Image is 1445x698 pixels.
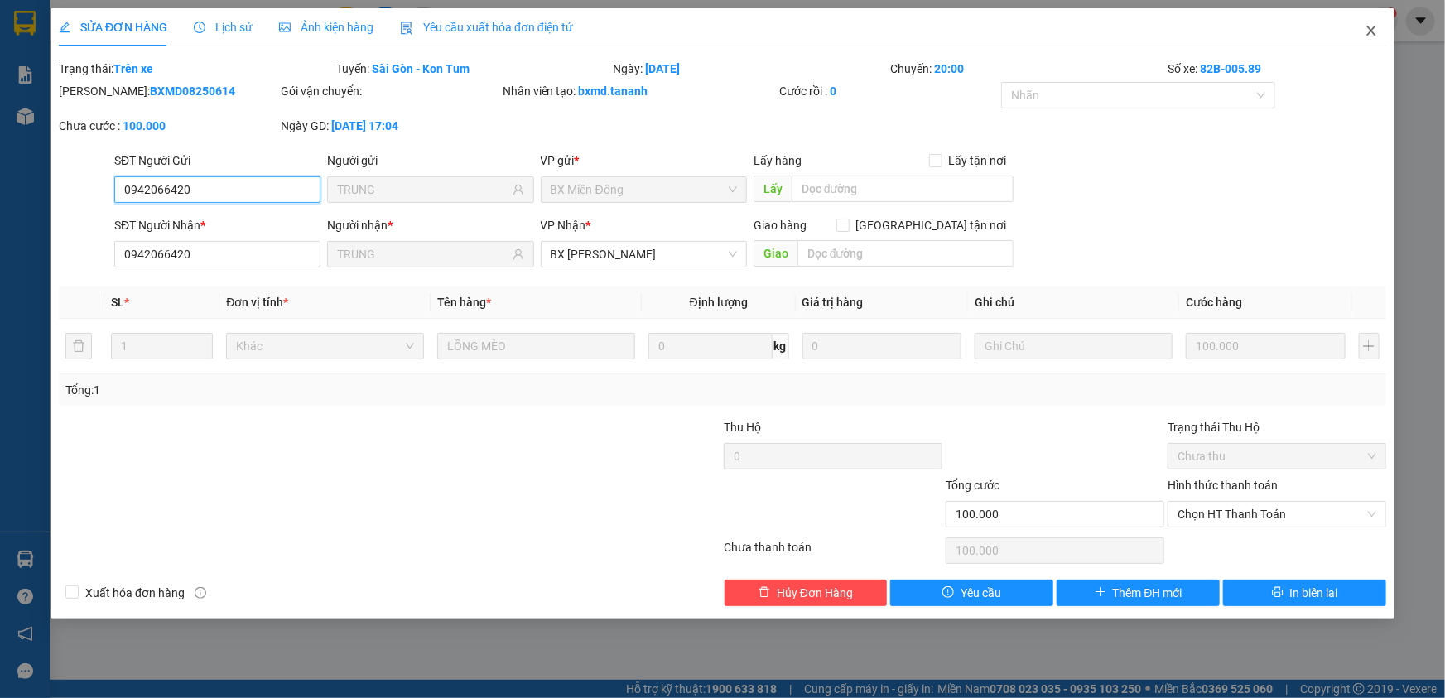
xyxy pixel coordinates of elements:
[1223,580,1386,606] button: printerIn biên lai
[1178,502,1376,527] span: Chọn HT Thanh Toán
[14,16,40,33] span: Gửi:
[123,119,166,132] b: 100.000
[150,84,235,98] b: BXMD08250614
[579,84,648,98] b: bxmd.tananh
[125,115,147,138] span: SL
[551,242,737,267] span: BX Phạm Văn Đồng
[646,62,681,75] b: [DATE]
[541,219,586,232] span: VP Nhận
[160,54,294,77] div: 0949918805
[754,219,807,232] span: Giao hàng
[400,21,573,34] span: Yêu cầu xuất hóa đơn điện tử
[437,333,635,359] input: VD: Bàn, Ghế
[754,154,802,167] span: Lấy hàng
[1367,509,1377,519] span: close-circle
[59,82,277,100] div: [PERSON_NAME]:
[541,152,747,170] div: VP gửi
[331,119,398,132] b: [DATE] 17:04
[975,333,1173,359] input: Ghi Chú
[12,87,151,107] div: 50.000
[1290,584,1338,602] span: In biên lai
[79,584,191,602] span: Xuất hóa đơn hàng
[1359,333,1380,359] button: plus
[1166,60,1388,78] div: Số xe:
[14,54,148,77] div: 0368834139
[65,333,92,359] button: delete
[437,296,491,309] span: Tên hàng
[281,117,499,135] div: Ngày GD:
[1168,479,1278,492] label: Hình thức thanh toán
[934,62,964,75] b: 20:00
[337,245,508,263] input: Tên người nhận
[1057,580,1220,606] button: plusThêm ĐH mới
[335,60,612,78] div: Tuyến:
[503,82,777,100] div: Nhân viên tạo:
[551,177,737,202] span: BX Miền Đông
[113,62,153,75] b: Trên xe
[111,296,124,309] span: SL
[1186,296,1242,309] span: Cước hàng
[724,421,761,434] span: Thu Hộ
[236,334,414,359] span: Khác
[946,479,999,492] span: Tổng cước
[1348,8,1394,55] button: Close
[327,152,533,170] div: Người gửi
[1365,24,1378,37] span: close
[160,16,199,33] span: Nhận:
[195,587,206,599] span: info-circle
[890,580,1053,606] button: exclamation-circleYêu cầu
[400,22,413,35] img: icon
[754,240,797,267] span: Giao
[14,14,148,54] div: BX [PERSON_NAME]
[194,21,253,34] span: Lịch sử
[279,21,373,34] span: Ảnh kiện hàng
[327,216,533,234] div: Người nhận
[802,296,864,309] span: Giá trị hàng
[337,181,508,199] input: Tên người gửi
[1272,586,1284,599] span: printer
[754,176,792,202] span: Lấy
[942,152,1014,170] span: Lấy tận nơi
[114,152,320,170] div: SĐT Người Gửi
[1095,586,1106,599] span: plus
[792,176,1014,202] input: Dọc đường
[830,84,836,98] b: 0
[513,248,524,260] span: user
[194,22,205,33] span: clock-circle
[1168,418,1386,436] div: Trạng thái Thu Hộ
[779,82,998,100] div: Cước rồi :
[59,117,277,135] div: Chưa cước :
[942,586,954,599] span: exclamation-circle
[723,538,945,567] div: Chưa thanh toán
[961,584,1001,602] span: Yêu cầu
[65,381,558,399] div: Tổng: 1
[802,333,962,359] input: 0
[281,82,499,100] div: Gói vận chuyển:
[797,240,1014,267] input: Dọc đường
[59,21,167,34] span: SỬA ĐƠN HÀNG
[513,184,524,195] span: user
[226,296,288,309] span: Đơn vị tính
[14,117,294,137] div: Tên hàng: tx ( : 1 )
[114,216,320,234] div: SĐT Người Nhận
[1178,444,1376,469] span: Chưa thu
[777,584,853,602] span: Hủy Đơn Hàng
[1200,62,1261,75] b: 82B-005.89
[612,60,889,78] div: Ngày:
[1113,584,1182,602] span: Thêm ĐH mới
[968,286,1179,319] th: Ghi chú
[279,22,291,33] span: picture
[725,580,888,606] button: deleteHủy Đơn Hàng
[160,14,294,54] div: BX Quãng Ngãi
[850,216,1014,234] span: [GEOGRAPHIC_DATA] tận nơi
[59,22,70,33] span: edit
[1186,333,1346,359] input: 0
[759,586,770,599] span: delete
[889,60,1166,78] div: Chuyến:
[773,333,789,359] span: kg
[12,89,38,106] span: CR :
[57,60,335,78] div: Trạng thái:
[372,62,470,75] b: Sài Gòn - Kon Tum
[690,296,748,309] span: Định lượng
